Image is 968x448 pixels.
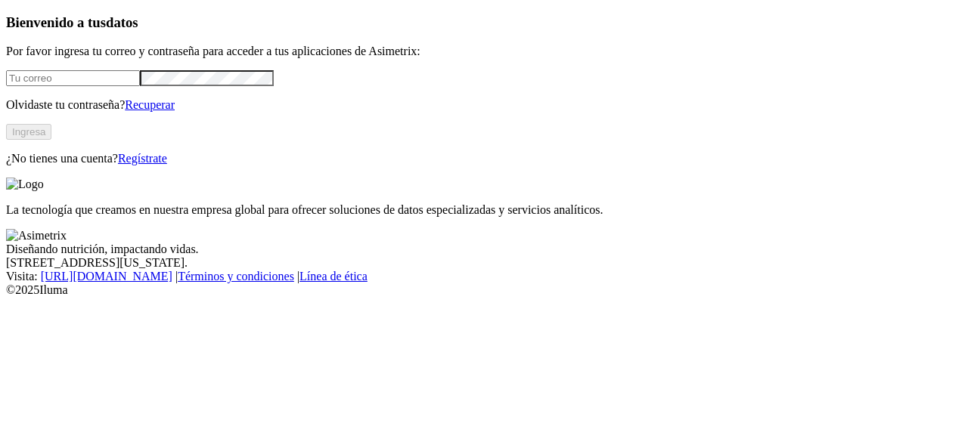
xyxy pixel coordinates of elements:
div: [STREET_ADDRESS][US_STATE]. [6,256,962,270]
span: datos [106,14,138,30]
p: Por favor ingresa tu correo y contraseña para acceder a tus aplicaciones de Asimetrix: [6,45,962,58]
div: Diseñando nutrición, impactando vidas. [6,243,962,256]
div: Visita : | | [6,270,962,283]
a: Regístrate [118,152,167,165]
button: Ingresa [6,124,51,140]
img: Logo [6,178,44,191]
img: Asimetrix [6,229,67,243]
a: [URL][DOMAIN_NAME] [41,270,172,283]
p: La tecnología que creamos en nuestra empresa global para ofrecer soluciones de datos especializad... [6,203,962,217]
h3: Bienvenido a tus [6,14,962,31]
a: Línea de ética [299,270,368,283]
a: Términos y condiciones [178,270,294,283]
a: Recuperar [125,98,175,111]
input: Tu correo [6,70,140,86]
div: © 2025 Iluma [6,283,962,297]
p: Olvidaste tu contraseña? [6,98,962,112]
p: ¿No tienes una cuenta? [6,152,962,165]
